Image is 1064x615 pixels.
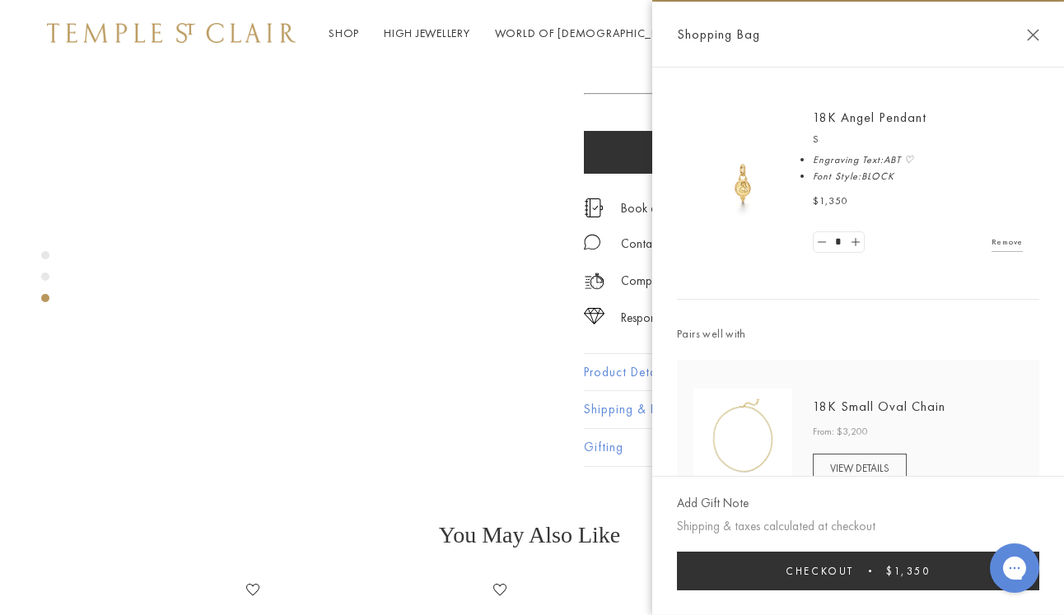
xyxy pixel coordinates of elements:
img: icon_sourcing.svg [584,308,604,324]
a: World of [DEMOGRAPHIC_DATA]World of [DEMOGRAPHIC_DATA] [495,26,684,40]
span: $1,350 [813,193,848,210]
span: From: $3,200 [813,424,868,440]
img: MessageIcon-01_2.svg [584,234,600,250]
a: VIEW DETAILS [813,454,907,481]
a: 18K Small Oval Chain [813,398,945,415]
div: Product gallery navigation [41,247,49,315]
button: Close Shopping Bag [1027,29,1039,41]
li: BLOCK [813,169,1023,185]
button: Checkout $1,350 [677,552,1039,590]
a: ShopShop [329,26,359,40]
li: ABT ♡ [813,152,1023,169]
a: Book an Appointment [621,199,730,217]
button: Product Details [584,354,1012,391]
span: : [858,170,861,183]
span: $1,350 [886,564,931,578]
button: Gifting [584,429,1012,466]
a: Set quantity to 2 [847,232,863,253]
span: Pairs well with [677,324,1039,343]
a: 18K Angel Pendant [813,109,926,126]
img: Temple St. Clair [47,23,296,43]
span: Shopping Bag [677,24,760,45]
p: S [813,132,1023,148]
div: Responsible Sourcing [621,308,725,328]
img: icon_appointment.svg [584,198,604,217]
img: AP10-BEZGRN [693,133,792,232]
img: N88863-XSOV18 [693,389,792,487]
span: Checkout [786,564,854,578]
button: Add to bag [584,131,956,174]
button: Shipping & Returns [584,391,1012,428]
span: VIEW DETAILS [830,461,889,475]
nav: Main navigation [329,23,684,44]
span: : [880,153,884,166]
img: icon_delivery.svg [584,271,604,291]
a: Set quantity to 0 [814,232,830,253]
h3: You May Also Like [63,522,996,548]
span: Font Style [813,170,858,183]
span: Engraving Text [813,153,880,166]
div: Contact an Ambassador [621,234,742,254]
iframe: Gorgias live chat messenger [982,538,1048,599]
a: High JewelleryHigh Jewellery [384,26,470,40]
p: Shipping & taxes calculated at checkout [677,516,1039,537]
a: Remove [992,233,1023,251]
button: Add Gift Note [677,493,749,514]
p: Complimentary Delivery and Returns [621,271,797,291]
